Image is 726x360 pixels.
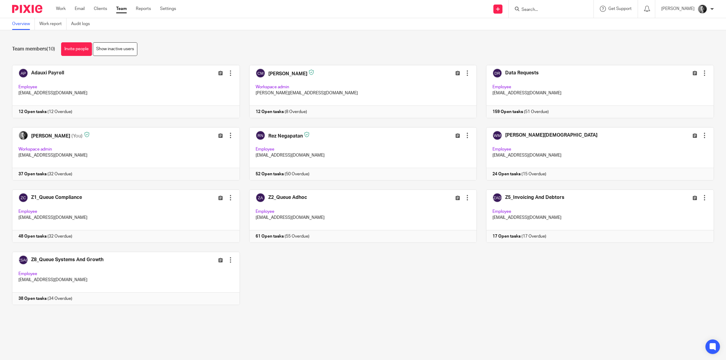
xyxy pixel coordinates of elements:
[661,6,695,12] p: [PERSON_NAME]
[12,18,35,30] a: Overview
[12,46,55,52] h1: Team members
[39,18,67,30] a: Work report
[61,42,92,56] a: Invite people
[47,47,55,51] span: (10)
[94,6,107,12] a: Clients
[93,42,137,56] a: Show inactive users
[71,18,94,30] a: Audit logs
[56,6,66,12] a: Work
[160,6,176,12] a: Settings
[75,6,85,12] a: Email
[136,6,151,12] a: Reports
[698,4,707,14] img: DSC_9061-3.jpg
[116,6,127,12] a: Team
[521,7,575,13] input: Search
[608,7,632,11] span: Get Support
[12,5,42,13] img: Pixie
